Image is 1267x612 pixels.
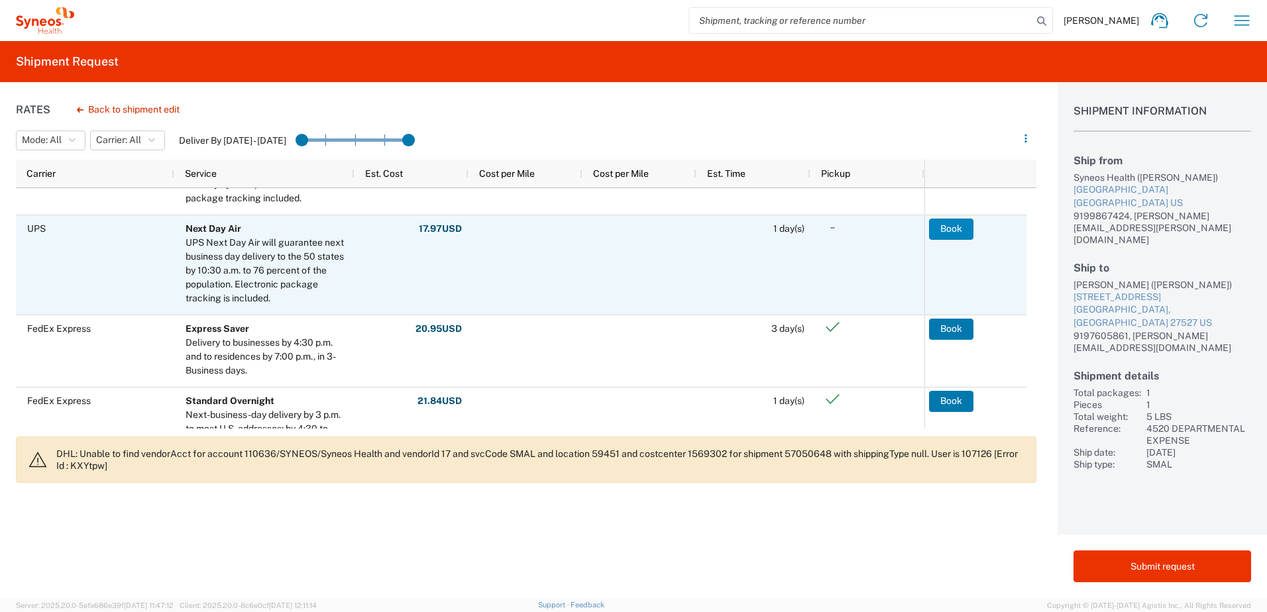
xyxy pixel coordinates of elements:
[1146,399,1251,411] div: 1
[22,134,62,146] span: Mode: All
[27,323,91,334] span: FedEx Express
[186,323,249,334] b: Express Saver
[16,103,50,116] h1: Rates
[538,601,571,609] a: Support
[1074,291,1251,304] div: [STREET_ADDRESS]
[16,54,119,70] h2: Shipment Request
[415,319,463,340] button: 20.95USD
[27,395,91,406] span: FedEx Express
[180,601,317,609] span: Client: 2025.20.0-8c6e0cf
[1074,370,1251,382] h2: Shipment details
[771,323,804,334] span: 3 day(s)
[124,601,174,609] span: [DATE] 11:47:12
[415,323,462,335] strong: 20.95 USD
[186,223,241,234] b: Next Day Air
[186,336,349,378] div: Delivery to businesses by 4:30 p.m. and to residences by 7:00 p.m., in 3-Business days.
[929,219,973,240] button: Book
[1146,458,1251,470] div: SMAL
[1074,399,1141,411] div: Pieces
[1074,183,1251,209] a: [GEOGRAPHIC_DATA][GEOGRAPHIC_DATA] US
[1146,446,1251,458] div: [DATE]
[1064,15,1139,26] span: [PERSON_NAME]
[96,134,141,146] span: Carrier: All
[479,168,535,179] span: Cost per Mile
[1074,411,1141,423] div: Total weight:
[1074,446,1141,458] div: Ship date:
[1146,411,1251,423] div: 5 LBS
[1074,550,1251,582] button: Submit request
[16,130,85,150] button: Mode: All
[1074,279,1251,291] div: [PERSON_NAME] ([PERSON_NAME])
[186,236,349,305] div: UPS Next Day Air will guarantee next business day delivery to the 50 states by 10:30 a.m. to 76 p...
[186,395,274,406] b: Standard Overnight
[1074,197,1251,210] div: [GEOGRAPHIC_DATA] US
[929,391,973,412] button: Book
[1074,172,1251,183] div: Syneos Health ([PERSON_NAME])
[365,168,403,179] span: Est. Cost
[1047,599,1251,611] span: Copyright © [DATE]-[DATE] Agistix Inc., All Rights Reserved
[1074,183,1251,197] div: [GEOGRAPHIC_DATA]
[1146,387,1251,399] div: 1
[1074,154,1251,167] h2: Ship from
[16,601,174,609] span: Server: 2025.20.0-5efa686e39f
[27,168,56,179] span: Carrier
[1146,423,1251,446] div: 4520 DEPARTMENTAL EXPENSE
[186,408,349,450] div: Next-business-day delivery by 3 p.m. to most U.S. addresses; by 4:30 to rural areas.
[417,395,462,407] strong: 21.84 USD
[773,223,804,234] span: 1 day(s)
[593,168,649,179] span: Cost per Mile
[1074,291,1251,330] a: [STREET_ADDRESS][GEOGRAPHIC_DATA], [GEOGRAPHIC_DATA] 27527 US
[689,8,1032,33] input: Shipment, tracking or reference number
[1074,262,1251,274] h2: Ship to
[419,223,462,235] strong: 17.97 USD
[1074,330,1251,354] div: 9197605861, [PERSON_NAME][EMAIL_ADDRESS][DOMAIN_NAME]
[185,168,217,179] span: Service
[773,395,804,406] span: 1 day(s)
[1074,387,1141,399] div: Total packages:
[1074,303,1251,329] div: [GEOGRAPHIC_DATA], [GEOGRAPHIC_DATA] 27527 US
[27,223,46,234] span: UPS
[56,448,1025,472] p: DHL: Unable to find vendorAcct for account 110636/SYNEOS/Syneos Health and vendorId 17 and svcCod...
[929,319,973,340] button: Book
[707,168,745,179] span: Est. Time
[571,601,604,609] a: Feedback
[417,391,463,412] button: 21.84USD
[1074,423,1141,446] div: Reference:
[179,134,286,146] label: Deliver By [DATE] - [DATE]
[90,130,165,150] button: Carrier: All
[1074,458,1141,470] div: Ship type:
[269,601,317,609] span: [DATE] 12:11:14
[1074,210,1251,246] div: 9199867424, [PERSON_NAME][EMAIL_ADDRESS][PERSON_NAME][DOMAIN_NAME]
[418,219,463,240] button: 17.97USD
[66,98,190,121] button: Back to shipment edit
[1074,105,1251,132] h1: Shipment Information
[821,168,850,179] span: Pickup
